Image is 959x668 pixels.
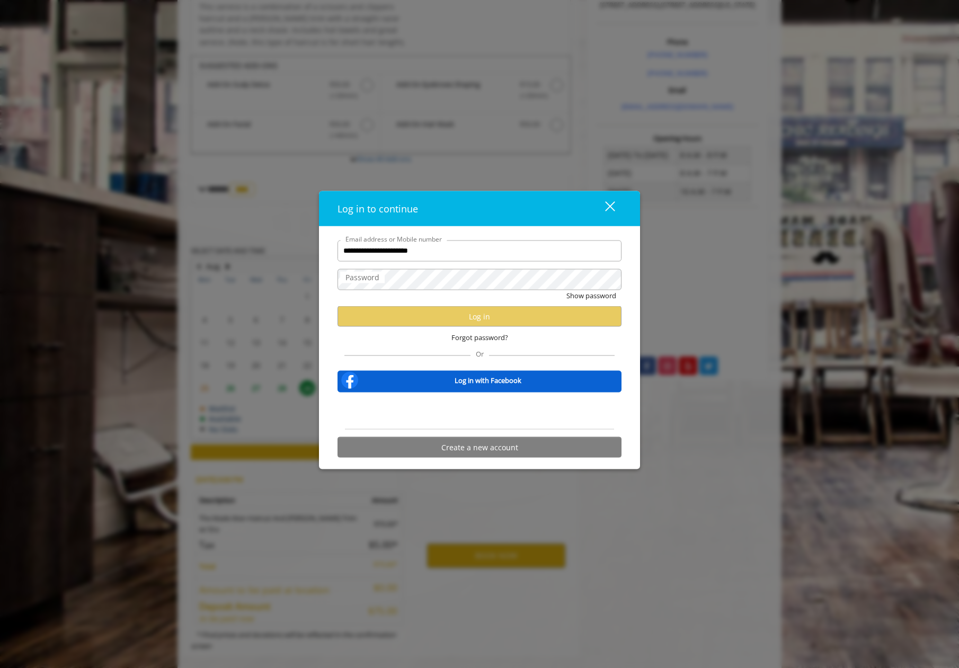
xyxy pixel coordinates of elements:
[585,198,621,219] button: close dialog
[338,202,418,215] span: Log in to continue
[338,269,621,290] input: Password
[566,290,616,301] button: Show password
[340,271,385,283] label: Password
[470,349,489,359] span: Or
[338,306,621,327] button: Log in
[451,332,508,343] span: Forgot password?
[593,200,614,216] div: close dialog
[338,240,621,261] input: Email address or Mobile number
[340,234,447,244] label: Email address or Mobile number
[413,399,546,423] iframe: Sign in with Google Button
[455,375,521,386] b: Log in with Facebook
[338,437,621,458] button: Create a new account
[339,370,360,391] img: facebook-logo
